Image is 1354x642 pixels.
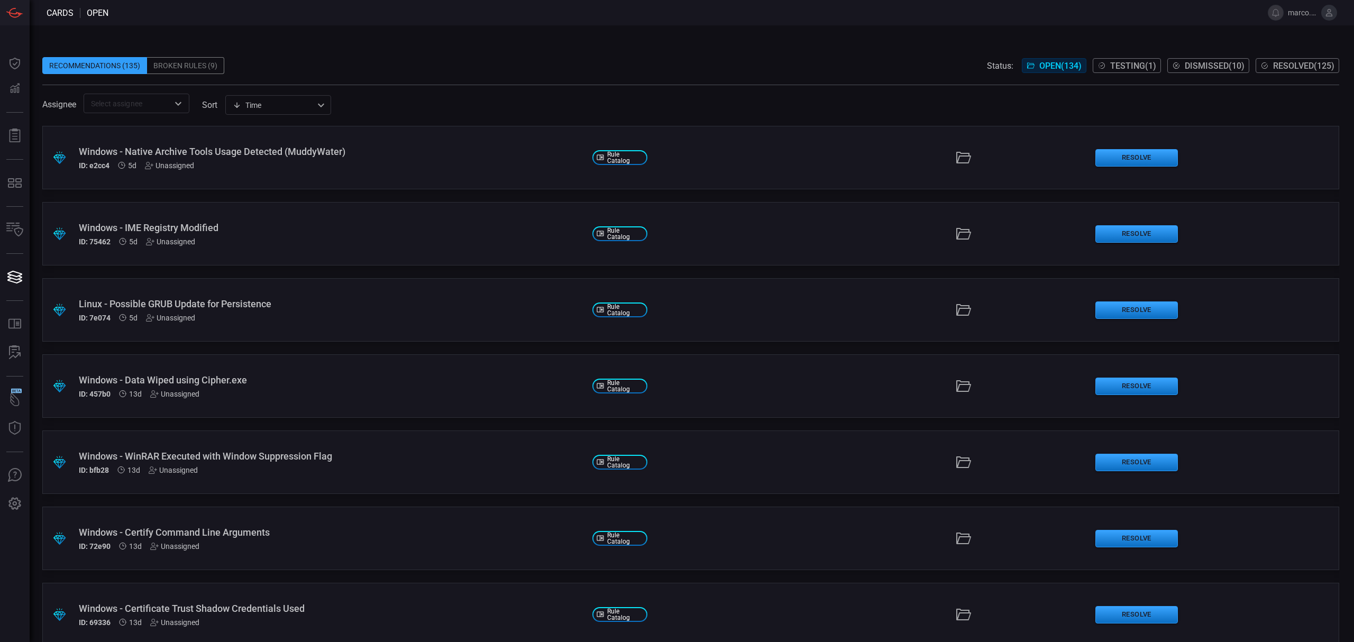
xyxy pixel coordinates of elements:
[79,618,111,627] h5: ID: 69336
[607,608,643,621] span: Rule Catalog
[79,146,584,157] div: Windows - Native Archive Tools Usage Detected (MuddyWater)
[1095,606,1178,623] button: Resolve
[87,97,169,110] input: Select assignee
[171,96,186,111] button: Open
[607,151,643,164] span: Rule Catalog
[607,456,643,469] span: Rule Catalog
[79,161,109,170] h5: ID: e2cc4
[79,390,111,398] h5: ID: 457b0
[79,222,584,233] div: Windows - IME Registry Modified
[145,161,194,170] div: Unassigned
[607,227,643,240] span: Rule Catalog
[2,416,28,441] button: Threat Intelligence
[129,314,138,322] span: Sep 10, 2025 7:29 AM
[79,603,584,614] div: Windows - Certificate Trust Shadow Credentials Used
[1095,530,1178,547] button: Resolve
[129,542,142,551] span: Sep 02, 2025 8:34 AM
[146,237,195,246] div: Unassigned
[147,57,224,74] div: Broken Rules (9)
[79,451,584,462] div: Windows - WinRAR Executed with Window Suppression Flag
[2,76,28,102] button: Detections
[42,57,147,74] div: Recommendations (135)
[607,380,643,392] span: Rule Catalog
[129,237,138,246] span: Sep 10, 2025 7:29 AM
[2,491,28,517] button: Preferences
[129,390,142,398] span: Sep 02, 2025 8:34 AM
[79,314,111,322] h5: ID: 7e074
[79,527,584,538] div: Windows - Certify Command Line Arguments
[79,374,584,386] div: Windows - Data Wiped using Cipher.exe
[2,170,28,196] button: MITRE - Detection Posture
[42,99,76,109] span: Assignee
[150,618,199,627] div: Unassigned
[1095,301,1178,319] button: Resolve
[2,123,28,149] button: Reports
[2,264,28,290] button: Cards
[1095,225,1178,243] button: Resolve
[1093,58,1161,73] button: Testing(1)
[2,463,28,488] button: Ask Us A Question
[2,217,28,243] button: Inventory
[87,8,108,18] span: open
[1167,58,1249,73] button: Dismissed(10)
[607,532,643,545] span: Rule Catalog
[47,8,74,18] span: Cards
[79,237,111,246] h5: ID: 75462
[2,387,28,412] button: Wingman
[1110,61,1156,71] span: Testing ( 1 )
[1273,61,1334,71] span: Resolved ( 125 )
[1039,61,1082,71] span: Open ( 134 )
[2,311,28,337] button: Rule Catalog
[2,340,28,365] button: ALERT ANALYSIS
[149,466,198,474] div: Unassigned
[79,466,109,474] h5: ID: bfb28
[607,304,643,316] span: Rule Catalog
[1095,454,1178,471] button: Resolve
[1022,58,1086,73] button: Open(134)
[127,466,140,474] span: Sep 02, 2025 8:34 AM
[1288,8,1317,17] span: marco.[PERSON_NAME]
[129,618,142,627] span: Sep 02, 2025 8:34 AM
[150,542,199,551] div: Unassigned
[1185,61,1245,71] span: Dismissed ( 10 )
[2,51,28,76] button: Dashboard
[150,390,199,398] div: Unassigned
[202,100,217,110] label: sort
[128,161,136,170] span: Sep 10, 2025 7:29 AM
[233,100,314,111] div: Time
[79,542,111,551] h5: ID: 72e90
[1256,58,1339,73] button: Resolved(125)
[1095,378,1178,395] button: Resolve
[987,61,1013,71] span: Status:
[1095,149,1178,167] button: Resolve
[79,298,584,309] div: Linux - Possible GRUB Update for Persistence
[146,314,195,322] div: Unassigned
